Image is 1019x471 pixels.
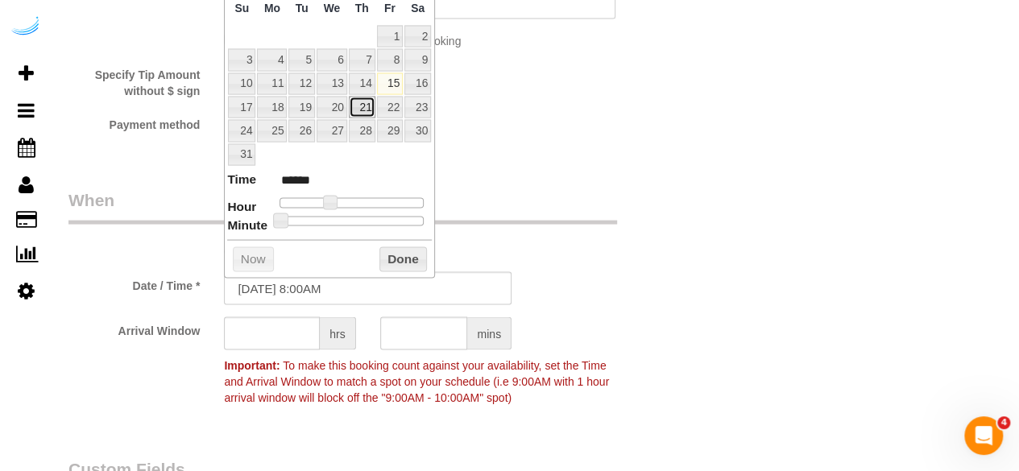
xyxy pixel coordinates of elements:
[404,49,431,71] a: 9
[228,97,255,118] a: 17
[257,97,287,118] a: 18
[56,61,212,99] label: Specify Tip Amount without $ sign
[224,272,512,305] input: MM/DD/YYYY HH:MM
[56,317,212,339] label: Arrival Window
[324,2,341,14] span: Wednesday
[349,49,375,71] a: 7
[264,2,280,14] span: Monday
[317,97,347,118] a: 20
[257,49,287,71] a: 4
[377,97,403,118] a: 22
[68,188,617,225] legend: When
[257,120,287,142] a: 25
[228,144,255,166] a: 31
[404,97,431,118] a: 23
[10,16,42,39] img: Automaid Logo
[257,73,287,95] a: 11
[56,272,212,294] label: Date / Time *
[964,416,1003,455] iframe: Intercom live chat
[379,247,427,273] button: Done
[233,247,274,273] button: Now
[349,97,375,118] a: 21
[234,2,249,14] span: Sunday
[224,359,280,372] strong: Important:
[317,49,347,71] a: 6
[411,2,425,14] span: Saturday
[56,111,212,133] label: Payment method
[227,171,256,191] dt: Time
[288,120,314,142] a: 26
[224,359,609,404] span: To make this booking count against your availability, set the Time and Arrival Window to match a ...
[377,26,403,48] a: 1
[404,73,431,95] a: 16
[467,317,512,350] span: mins
[355,2,369,14] span: Thursday
[317,73,347,95] a: 13
[377,49,403,71] a: 8
[228,49,255,71] a: 3
[997,416,1010,429] span: 4
[377,73,403,95] a: 15
[317,120,347,142] a: 27
[288,97,314,118] a: 19
[228,73,255,95] a: 10
[349,73,375,95] a: 14
[349,120,375,142] a: 28
[384,2,396,14] span: Friday
[404,120,431,142] a: 30
[288,73,314,95] a: 12
[404,26,431,48] a: 2
[227,198,256,218] dt: Hour
[227,217,267,237] dt: Minute
[288,49,314,71] a: 5
[296,2,309,14] span: Tuesday
[228,120,255,142] a: 24
[377,120,403,142] a: 29
[320,317,355,350] span: hrs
